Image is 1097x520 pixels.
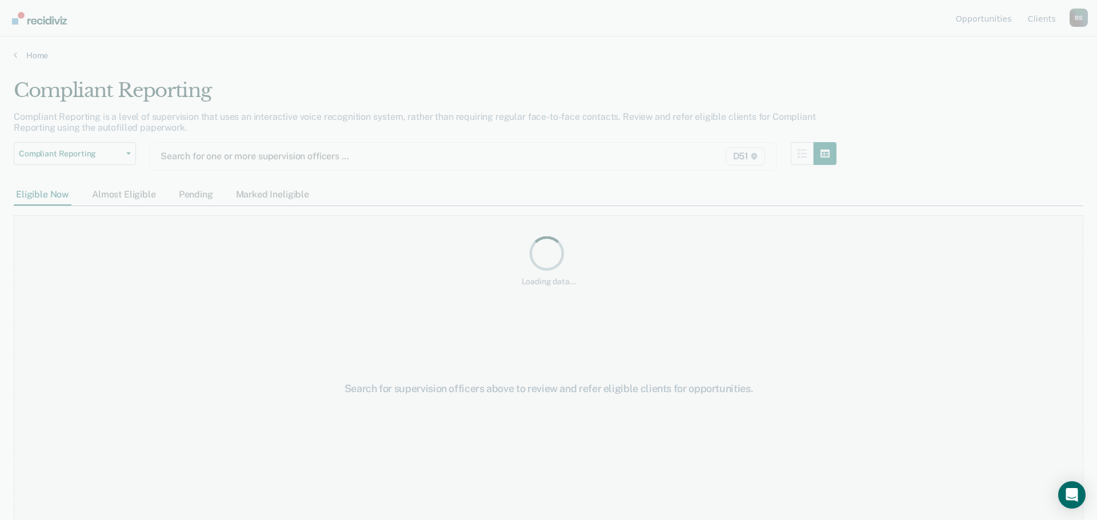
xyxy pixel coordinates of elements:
button: Profile dropdown button [1070,9,1088,27]
div: Search for supervision officers above to review and refer eligible clients for opportunities. [282,382,816,395]
img: Recidiviz [12,12,67,25]
div: Marked Ineligible [234,184,311,205]
a: Home [14,50,1083,61]
div: Almost Eligible [90,184,158,205]
span: Compliant Reporting [19,149,122,159]
div: Pending [177,184,215,205]
div: Open Intercom Messenger [1058,481,1086,509]
div: B S [1070,9,1088,27]
p: Compliant Reporting is a level of supervision that uses an interactive voice recognition system, ... [14,111,815,133]
span: D51 [726,147,765,166]
div: Eligible Now [14,184,71,205]
div: Compliant Reporting [14,79,836,111]
button: Compliant Reporting [14,142,136,165]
